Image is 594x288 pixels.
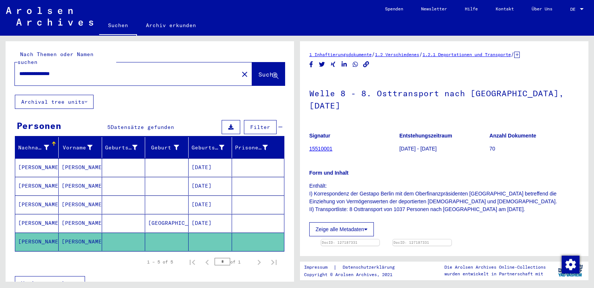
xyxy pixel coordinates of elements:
button: Next page [252,255,267,269]
b: Signatur [309,133,330,139]
a: 15510001 [309,146,332,152]
div: Nachname [18,144,49,152]
p: Copyright © Arolsen Archives, 2021 [304,271,404,278]
button: Filter [244,120,277,134]
a: DocID: 127187331 [322,240,358,245]
button: Share on Facebook [307,60,315,69]
button: Previous page [200,255,215,269]
b: Form und Inhalt [309,170,349,176]
h1: Welle 8 - 8. Osttransport nach [GEOGRAPHIC_DATA], [DATE] [309,76,579,121]
mat-cell: [PERSON_NAME] [15,177,59,195]
span: Weniger anzeigen [21,280,75,287]
button: Share on Twitter [318,60,326,69]
mat-cell: [PERSON_NAME] [59,177,102,195]
button: First page [185,255,200,269]
button: Copy link [362,60,370,69]
button: Share on LinkedIn [340,60,348,69]
p: Die Arolsen Archives Online-Collections [444,264,546,271]
div: Geburtsname [105,142,147,153]
mat-cell: [PERSON_NAME] [15,195,59,214]
span: Suche [258,71,277,78]
div: Geburtsdatum [192,144,224,152]
b: Anzahl Dokumente [489,133,536,139]
a: Suchen [99,16,137,36]
img: yv_logo.png [557,261,584,280]
span: Filter [250,124,270,130]
button: Suche [252,62,285,85]
a: 1.2 Verschiedenes [375,52,419,57]
a: Impressum [304,263,333,271]
p: 70 [489,145,579,153]
div: Personen [17,119,61,132]
span: Datensätze gefunden [111,124,174,130]
mat-cell: [DATE] [189,195,232,214]
img: Arolsen_neg.svg [6,7,93,26]
mat-cell: [DATE] [189,158,232,177]
mat-cell: [PERSON_NAME] [15,214,59,232]
div: | [304,263,404,271]
mat-label: Nach Themen oder Namen suchen [17,51,94,65]
mat-cell: [PERSON_NAME] [59,214,102,232]
div: Nachname [18,142,58,153]
mat-cell: [DATE] [189,177,232,195]
mat-header-cell: Vorname [59,137,102,158]
div: Geburtsdatum [192,142,234,153]
a: DocID: 127187331 [394,240,429,245]
mat-cell: [DATE] [189,214,232,232]
div: Prisoner # [235,142,277,153]
mat-cell: [PERSON_NAME] [59,158,102,177]
span: / [511,51,514,58]
mat-header-cell: Geburtsname [102,137,146,158]
p: Enthält: I) Korrespondenz der Gestapo Berlin mit dem Oberfinanzpräsidenten [GEOGRAPHIC_DATA] betr... [309,182,579,213]
mat-header-cell: Prisoner # [232,137,284,158]
button: Last page [267,255,281,269]
button: Share on WhatsApp [352,60,359,69]
span: / [372,51,375,58]
mat-cell: [GEOGRAPHIC_DATA] [145,214,189,232]
mat-header-cell: Geburtsdatum [189,137,232,158]
mat-header-cell: Geburt‏ [145,137,189,158]
b: Entstehungszeitraum [399,133,452,139]
div: Geburt‏ [148,144,179,152]
p: wurden entwickelt in Partnerschaft mit [444,271,546,277]
div: Geburt‏ [148,142,188,153]
mat-cell: [PERSON_NAME] [59,233,102,251]
a: Datenschutzerklärung [337,263,404,271]
button: Clear [237,67,252,81]
div: 1 – 5 of 5 [147,259,173,265]
a: Archiv erkunden [137,16,205,34]
span: / [419,51,422,58]
mat-header-cell: Nachname [15,137,59,158]
a: 1 Inhaftierungsdokumente [309,52,372,57]
p: [DATE] - [DATE] [399,145,489,153]
mat-cell: [PERSON_NAME] [59,195,102,214]
button: Share on Xing [329,60,337,69]
button: Archival tree units [15,95,94,109]
div: Prisoner # [235,144,268,152]
mat-icon: close [240,70,249,79]
span: DE [570,7,578,12]
div: of 1 [215,258,252,265]
span: 5 [107,124,111,130]
mat-cell: [PERSON_NAME] [15,158,59,177]
img: Zustimmung ändern [562,256,580,274]
mat-cell: [PERSON_NAME] [15,233,59,251]
div: Vorname [62,144,92,152]
button: Zeige alle Metadaten [309,222,374,236]
div: Vorname [62,142,102,153]
a: 1.2.1 Deportationen und Transporte [422,52,511,57]
div: Geburtsname [105,144,138,152]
